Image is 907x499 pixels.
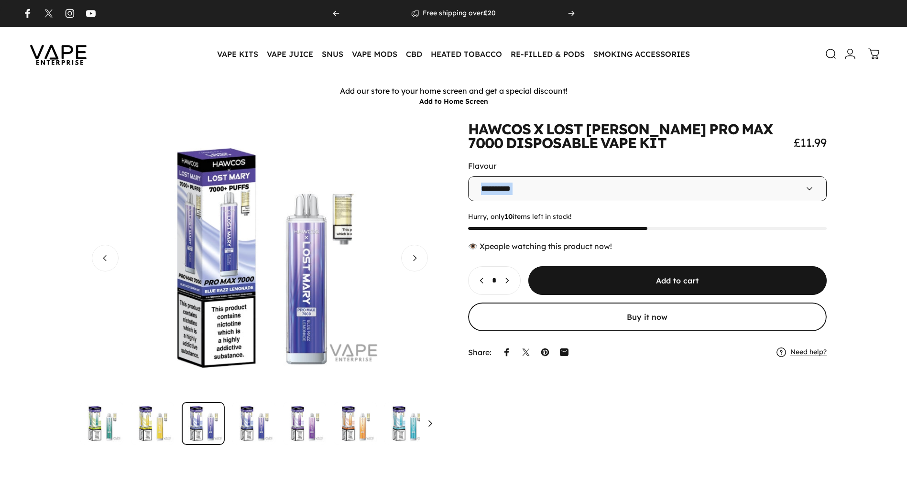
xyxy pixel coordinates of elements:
p: Add our store to your home screen and get a special discount! [2,86,905,96]
img: HAWCOS X LOST MARY PRO MAX 7000 [334,402,377,445]
img: HAWCOS X LOST MARY PRO MAX 7000 [283,402,326,445]
summary: HEATED TOBACCO [426,44,506,64]
button: Add to Home Screen [419,97,488,106]
strong: 10 [504,212,513,221]
button: Previous [92,245,119,271]
p: Free shipping over 20 [423,9,496,18]
animate-element: VAPE [601,136,636,150]
summary: VAPE KITS [213,44,262,64]
button: Go to item [435,402,478,445]
div: 👁️ people watching this product now! [468,241,827,251]
animate-element: [PERSON_NAME] [586,122,706,136]
button: Go to item [232,402,275,445]
button: Go to item [384,402,427,445]
summary: VAPE JUICE [262,44,317,64]
button: Go to item [131,402,174,445]
summary: CBD [402,44,426,64]
strong: £ [483,9,488,17]
img: Vape Enterprise [15,32,101,76]
img: HAWCOS X LOST MARY PRO MAX 7000 [435,402,478,445]
summary: RE-FILLED & PODS [506,44,589,64]
img: HAWCOS X LOST MARY PRO MAX 7000 [131,402,174,445]
summary: SNUS [317,44,348,64]
button: Go to item [182,402,225,445]
button: Increase quantity for HAWCOS X LOST MARY PRO MAX 7000 DISPOSABLE VAPE KIT [498,267,520,294]
span: £11.99 [794,135,827,150]
animate-element: HAWCOS [468,122,531,136]
p: Share: [468,348,492,356]
a: Need help? [790,348,827,357]
animate-element: X [534,122,543,136]
animate-element: PRO [709,122,739,136]
label: Flavour [468,161,496,171]
summary: SMOKING ACCESSORIES [589,44,694,64]
media-gallery: Gallery Viewer [80,122,439,445]
animate-element: KIT [639,136,666,150]
animate-element: LOST [546,122,582,136]
button: Go to item [80,402,123,445]
img: HAWCOS X LOST MARY PRO MAX 7000 [384,402,427,445]
span: Hurry, only items left in stock! [468,213,827,221]
button: Decrease quantity for HAWCOS X LOST MARY PRO MAX 7000 DISPOSABLE VAPE KIT [469,267,491,294]
a: 0 items [863,43,885,65]
nav: Primary [213,44,694,64]
img: HAWCOS X LOST MARY PRO MAX 7000 [232,402,275,445]
button: Next [401,245,428,271]
animate-element: 7000 [468,136,503,150]
button: Go to item [334,402,377,445]
button: Buy it now [468,303,827,331]
summary: VAPE MODS [348,44,402,64]
button: Add to cart [528,266,827,295]
button: Go to item [283,402,326,445]
animate-element: DISPOSABLE [506,136,598,150]
img: HAWCOS X LOST MARY PRO MAX 7000 [182,402,225,445]
button: Open media 3 in modal [80,122,439,394]
animate-element: MAX [742,122,773,136]
img: HAWCOS X LOST MARY PRO MAX 7000 [80,402,123,445]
